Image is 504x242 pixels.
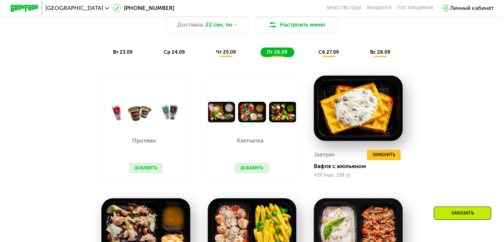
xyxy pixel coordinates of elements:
a: [PHONE_NUMBER] [113,4,174,12]
span: [GEOGRAPHIC_DATA] [45,5,103,11]
button: Заменить [367,150,401,160]
div: Вафля с жюльеном [314,163,408,170]
button: Добавить [129,163,163,173]
span: Доставка: [177,21,204,29]
div: Заказать [434,207,491,220]
div: 429 Ккал, 338 гр [314,173,403,178]
span: ср 24.09 [164,49,185,55]
span: вт 23.09 [113,49,133,55]
span: 22 сен, пн [205,21,232,29]
button: Добавить [235,163,269,173]
div: поставщикам [397,5,433,11]
a: Вендинги [367,5,391,11]
span: пт 26.09 [267,49,287,55]
p: Клетчатка [235,138,266,144]
span: сб 27.09 [318,49,339,55]
div: Завтрак [314,150,335,160]
button: Настроить меню [255,17,339,33]
a: Качество еды [327,5,361,11]
span: чт 25.09 [216,49,236,55]
span: Заменить [372,151,395,158]
span: вс 28.09 [370,49,390,55]
div: Личный кабинет [450,4,493,12]
p: Протеин [129,138,160,144]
